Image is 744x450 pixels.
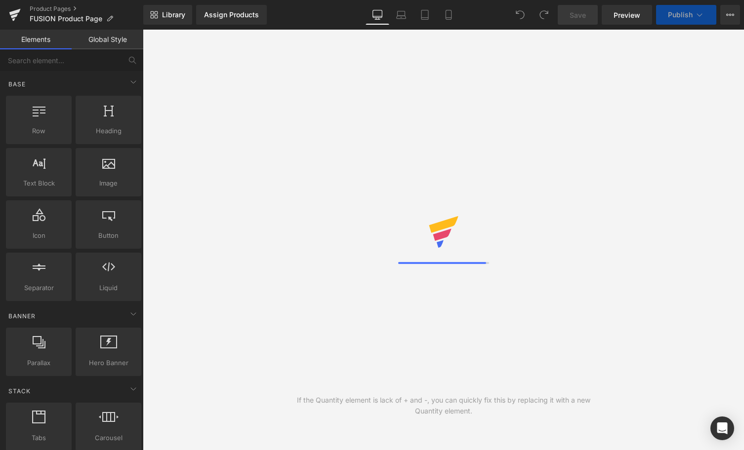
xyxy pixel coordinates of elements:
div: Assign Products [204,11,259,19]
span: Library [162,10,185,19]
a: Mobile [437,5,460,25]
button: Redo [534,5,554,25]
span: Stack [7,386,32,396]
a: Desktop [366,5,389,25]
a: New Library [143,5,192,25]
span: Text Block [9,178,69,188]
span: FUSION Product Page [30,15,102,23]
a: Tablet [413,5,437,25]
span: Image [79,178,138,188]
span: Tabs [9,433,69,443]
span: Button [79,230,138,241]
span: Liquid [79,283,138,293]
a: Laptop [389,5,413,25]
a: Global Style [72,30,143,49]
div: Open Intercom Messenger [710,416,734,440]
span: Save [570,10,586,20]
span: Parallax [9,358,69,368]
button: Undo [510,5,530,25]
span: Banner [7,311,37,321]
a: Product Pages [30,5,143,13]
span: Base [7,79,27,89]
a: Preview [602,5,652,25]
button: Publish [656,5,716,25]
span: Separator [9,283,69,293]
span: Heading [79,126,138,136]
span: Row [9,126,69,136]
span: Carousel [79,433,138,443]
button: More [720,5,740,25]
div: If the Quantity element is lack of + and -, you can quickly fix this by replacing it with a new Q... [293,395,594,416]
span: Preview [614,10,640,20]
span: Icon [9,230,69,241]
span: Hero Banner [79,358,138,368]
span: Publish [668,11,693,19]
